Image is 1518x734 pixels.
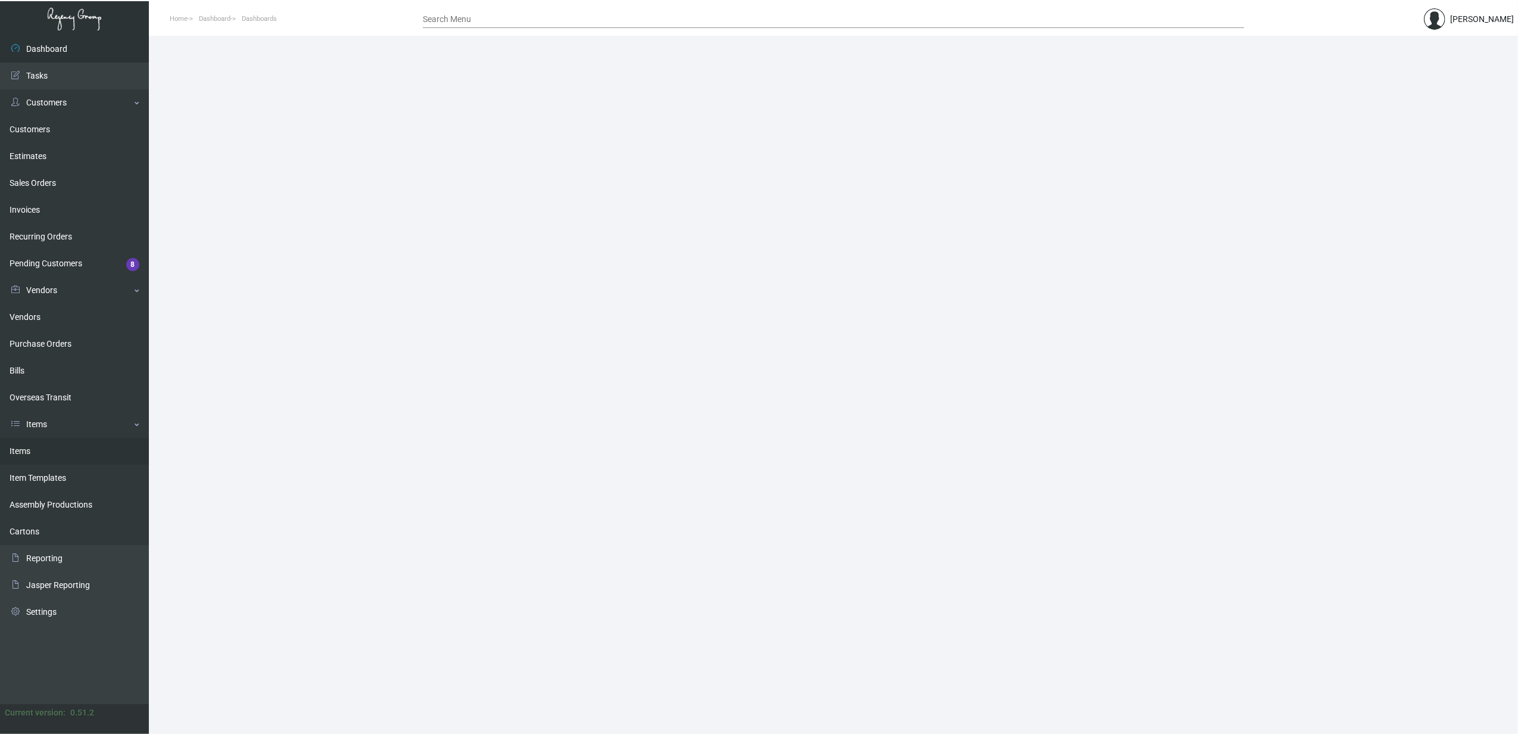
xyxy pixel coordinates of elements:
div: Current version: [5,707,66,719]
img: admin@bootstrapmaster.com [1424,8,1445,30]
span: Dashboard [199,15,230,23]
div: [PERSON_NAME] [1450,13,1514,26]
div: 0.51.2 [70,707,94,719]
span: Home [170,15,188,23]
span: Dashboards [242,15,277,23]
